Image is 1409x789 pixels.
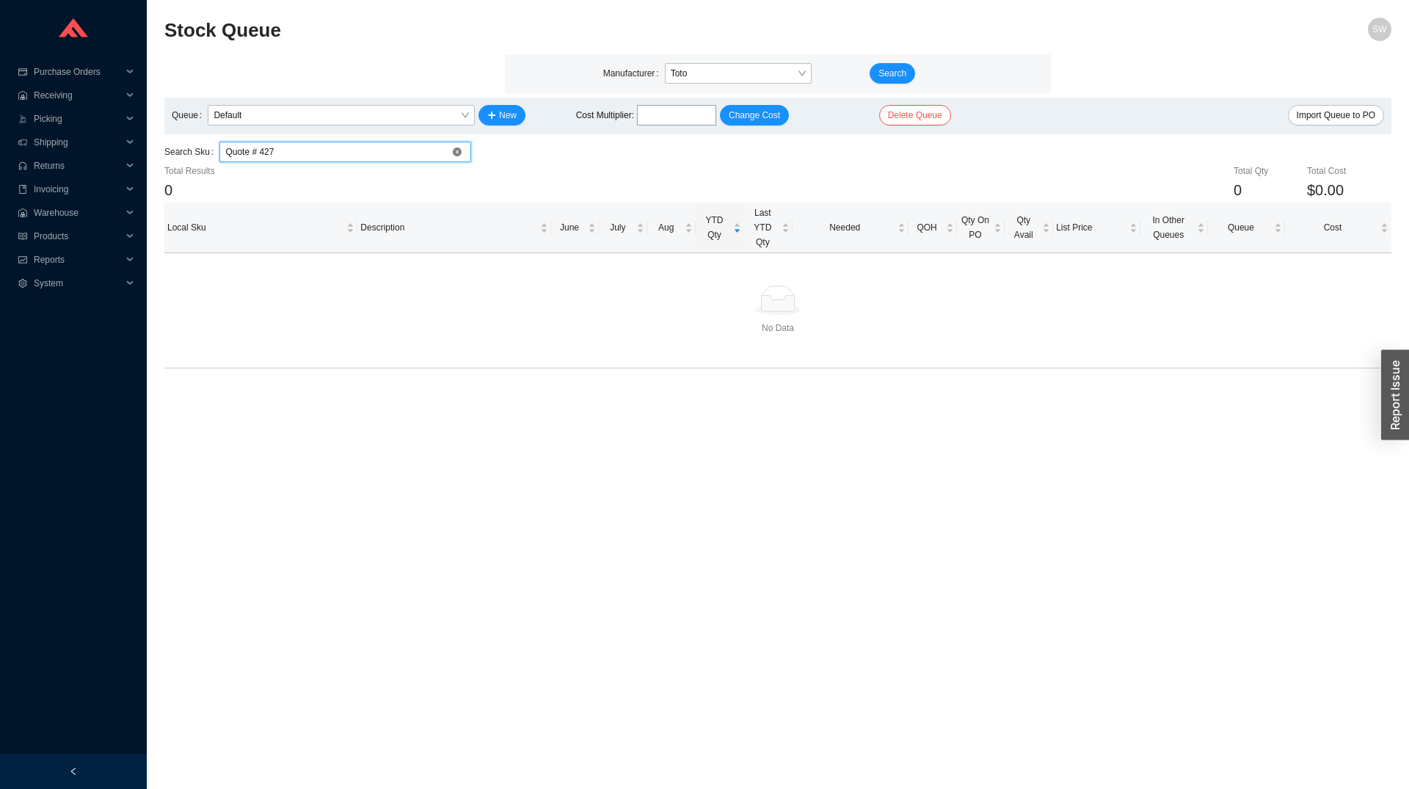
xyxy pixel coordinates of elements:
label: Manufacturer [603,63,665,84]
span: List Price [1056,220,1126,235]
span: Last YTD Qty [747,206,779,250]
span: In Other Queues [1143,213,1194,242]
span: fund [18,255,28,264]
span: Change Cost [729,108,780,123]
span: setting [18,279,28,288]
span: July [602,220,633,235]
th: QOH sortable [909,203,957,253]
span: Default [214,106,469,125]
th: Qty Avail sortable [1005,203,1053,253]
span: YTD Qty [699,213,730,242]
span: close-circle [453,148,462,156]
span: Aug [650,220,682,235]
span: plus [487,111,496,121]
span: Cost [1288,220,1377,235]
th: July sortable [599,203,647,253]
span: Receiving [34,84,122,107]
span: Needed [795,220,895,235]
span: Queue [1211,220,1271,235]
span: System [34,272,122,295]
th: Cost sortable [1285,203,1391,253]
th: Queue sortable [1208,203,1285,253]
th: Qty On PO sortable [957,203,1005,253]
span: Shipping [34,131,122,154]
span: Invoicing [34,178,122,201]
span: Reports [34,248,122,272]
div: Total Cost [1307,164,1391,178]
span: Description [360,220,536,235]
span: Search [878,66,906,81]
th: Needed sortable [793,203,909,253]
span: Import Queue to PO [1297,108,1375,123]
span: credit-card [18,68,28,76]
span: New [499,108,517,123]
span: Products [34,225,122,248]
th: June sortable [551,203,600,253]
button: Change Cost [720,105,789,126]
span: Qty Avail [1008,213,1039,242]
span: June [554,220,586,235]
span: Warehouse [34,201,122,225]
th: Last YTD Qty sortable [744,203,793,253]
label: Queue [172,105,208,126]
span: Cost Multiplier : [576,108,634,123]
span: 0 [164,182,172,198]
th: Aug sortable [647,203,696,253]
button: Import Queue to PO [1288,105,1384,126]
span: Toto [671,64,806,83]
span: left [69,767,78,776]
span: SW [1372,18,1386,41]
div: No Data [170,321,1386,335]
span: 0 [1234,182,1242,198]
span: Picking [34,107,122,131]
button: Delete Queue [879,105,951,126]
th: Description sortable [357,203,550,253]
div: Total Qty [1234,164,1307,178]
span: $0.00 [1307,178,1344,203]
span: Qty On PO [960,213,991,242]
span: customer-service [18,161,28,170]
div: Total Results [164,164,369,178]
th: Local Sku sortable [164,203,357,253]
th: List Price sortable [1053,203,1140,253]
span: Delete Queue [888,108,942,123]
button: Search [870,63,915,84]
span: Purchase Orders [34,60,122,84]
th: In Other Queues sortable [1140,203,1208,253]
span: QOH [911,220,943,235]
button: plusNew [478,105,525,126]
span: Returns [34,154,122,178]
span: read [18,232,28,241]
h2: Stock Queue [164,18,1085,43]
span: Local Sku [167,220,343,235]
label: Search Sku [164,142,219,162]
span: book [18,185,28,194]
